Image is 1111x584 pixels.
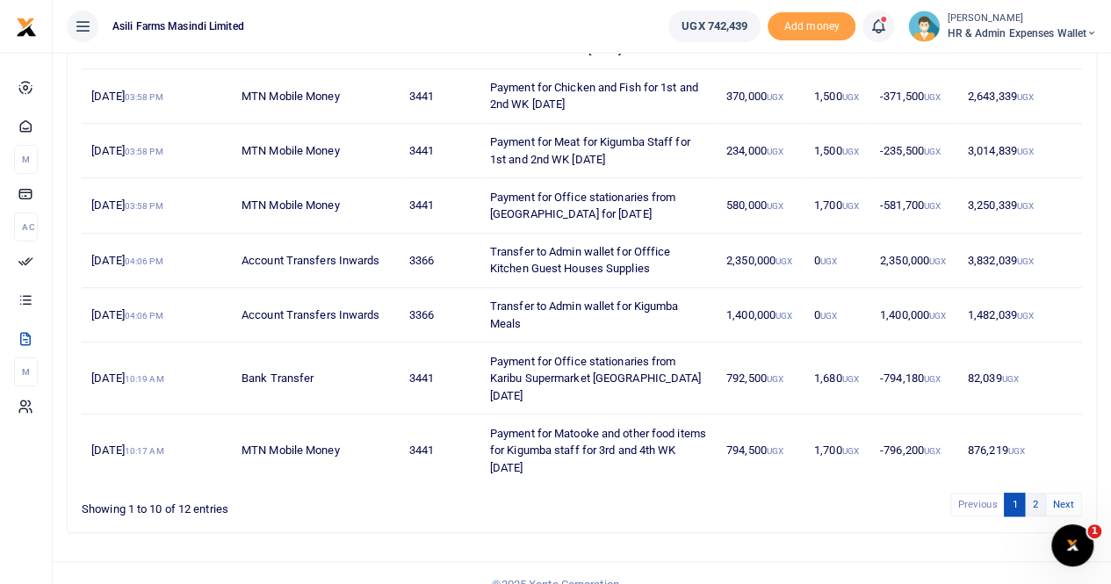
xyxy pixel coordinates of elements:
[908,11,1097,42] a: profile-user [PERSON_NAME] HR & Admin Expenses Wallet
[768,12,855,41] span: Add money
[400,342,480,415] td: 3441
[924,92,941,102] small: UGX
[232,415,400,486] td: MTN Mobile Money
[82,69,232,124] td: [DATE]
[820,256,837,266] small: UGX
[1017,256,1034,266] small: UGX
[929,311,946,321] small: UGX
[958,288,1082,342] td: 1,482,039
[125,374,164,384] small: 10:19 AM
[125,446,164,456] small: 10:17 AM
[924,147,941,156] small: UGX
[480,415,717,486] td: Payment for Matooke and other food items for Kigumba staff for 3rd and 4th WK [DATE]
[480,178,717,233] td: Payment for Office stationaries from [GEOGRAPHIC_DATA] for [DATE]
[768,12,855,41] li: Toup your wallet
[125,92,163,102] small: 03:58 PM
[717,69,804,124] td: 370,000
[717,178,804,233] td: 580,000
[924,374,941,384] small: UGX
[14,145,38,174] li: M
[958,415,1082,486] td: 876,219
[82,234,232,288] td: [DATE]
[908,11,940,42] img: profile-user
[1004,493,1025,516] a: 1
[947,11,1097,26] small: [PERSON_NAME]
[1017,147,1034,156] small: UGX
[767,374,783,384] small: UGX
[841,92,858,102] small: UGX
[14,213,38,242] li: Ac
[480,288,717,342] td: Transfer to Admin wallet for Kigumba Meals
[929,256,946,266] small: UGX
[480,69,717,124] td: Payment for Chicken and Fish for 1st and 2nd WK [DATE]
[870,124,958,178] td: -235,500
[717,342,804,415] td: 792,500
[870,415,958,486] td: -796,200
[400,69,480,124] td: 3441
[1017,201,1034,211] small: UGX
[14,357,38,386] li: M
[767,201,783,211] small: UGX
[232,124,400,178] td: MTN Mobile Money
[1001,374,1018,384] small: UGX
[232,234,400,288] td: Account Transfers Inwards
[16,19,37,32] a: logo-small logo-large logo-large
[958,178,1082,233] td: 3,250,339
[1045,493,1082,516] a: Next
[924,446,941,456] small: UGX
[841,374,858,384] small: UGX
[1017,92,1034,102] small: UGX
[480,234,717,288] td: Transfer to Admin wallet for Offfice Kitchen Guest Houses Supplies
[717,288,804,342] td: 1,400,000
[16,17,37,38] img: logo-small
[400,178,480,233] td: 3441
[841,201,858,211] small: UGX
[870,178,958,233] td: -581,700
[232,69,400,124] td: MTN Mobile Money
[924,201,941,211] small: UGX
[804,69,870,124] td: 1,500
[82,342,232,415] td: [DATE]
[1051,524,1093,566] iframe: Intercom live chat
[105,18,251,34] span: Asili Farms Masindi Limited
[1087,524,1101,538] span: 1
[958,234,1082,288] td: 3,832,039
[804,178,870,233] td: 1,700
[767,147,783,156] small: UGX
[400,288,480,342] td: 3366
[1007,446,1024,456] small: UGX
[480,124,717,178] td: Payment for Meat for Kigumba Staff for 1st and 2nd WK [DATE]
[820,311,837,321] small: UGX
[1017,311,1034,321] small: UGX
[668,11,761,42] a: UGX 742,439
[870,234,958,288] td: 2,350,000
[232,178,400,233] td: MTN Mobile Money
[947,25,1097,41] span: HR & Admin Expenses Wallet
[804,342,870,415] td: 1,680
[82,415,232,486] td: [DATE]
[400,415,480,486] td: 3441
[776,311,792,321] small: UGX
[82,491,492,518] div: Showing 1 to 10 of 12 entries
[767,446,783,456] small: UGX
[480,342,717,415] td: Payment for Office stationaries from Karibu Supermarket [GEOGRAPHIC_DATA] [DATE]
[717,124,804,178] td: 234,000
[841,446,858,456] small: UGX
[125,201,163,211] small: 03:58 PM
[958,69,1082,124] td: 2,643,339
[82,288,232,342] td: [DATE]
[768,18,855,32] a: Add money
[82,124,232,178] td: [DATE]
[767,92,783,102] small: UGX
[682,18,747,35] span: UGX 742,439
[804,288,870,342] td: 0
[870,288,958,342] td: 1,400,000
[1024,493,1045,516] a: 2
[400,124,480,178] td: 3441
[804,234,870,288] td: 0
[232,342,400,415] td: Bank Transfer
[661,11,768,42] li: Wallet ballance
[804,124,870,178] td: 1,500
[82,178,232,233] td: [DATE]
[125,147,163,156] small: 03:58 PM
